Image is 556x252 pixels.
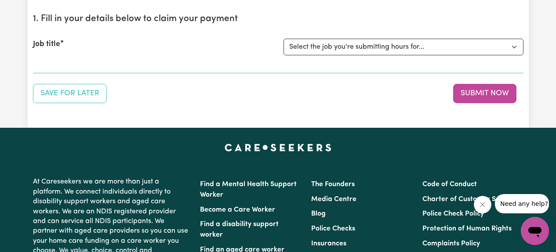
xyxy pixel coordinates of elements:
iframe: Button to launch messaging window [521,217,549,245]
a: Careseekers home page [225,144,331,151]
a: Blog [311,210,326,217]
a: Protection of Human Rights [422,225,512,232]
h2: 1. Fill in your details below to claim your payment [33,14,523,25]
a: Charter of Customer Service [422,196,516,203]
iframe: Close message [474,196,491,213]
button: Save your job report [33,84,107,103]
a: Complaints Policy [422,240,480,247]
a: Police Check Policy [422,210,484,217]
a: Find a Mental Health Support Worker [200,181,297,198]
a: Media Centre [311,196,356,203]
a: The Founders [311,181,355,188]
a: Insurances [311,240,346,247]
a: Code of Conduct [422,181,477,188]
a: Find a disability support worker [200,221,279,238]
a: Police Checks [311,225,355,232]
label: Job title [33,39,60,50]
iframe: Message from company [495,194,549,213]
button: Submit your job report [453,84,516,103]
a: Become a Care Worker [200,206,275,213]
